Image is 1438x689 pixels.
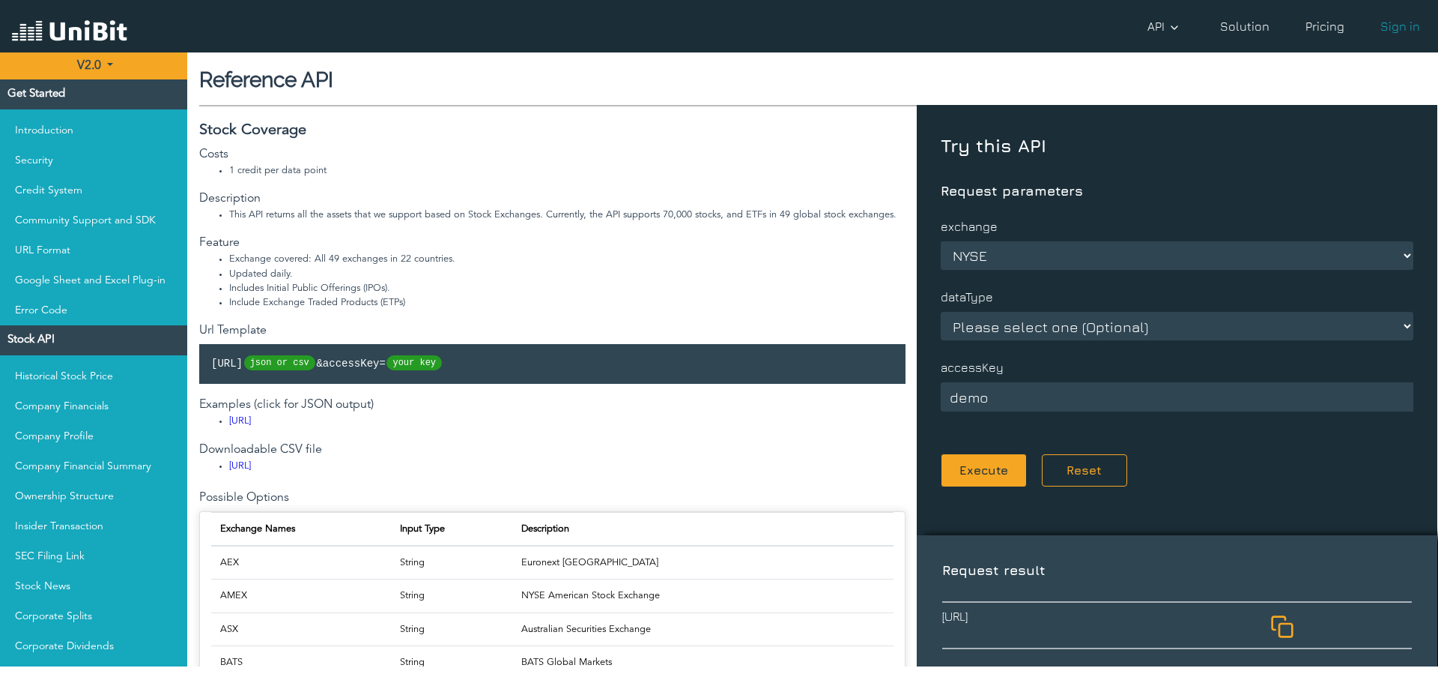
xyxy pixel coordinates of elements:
[77,60,101,72] b: V2.0
[229,295,905,310] li: Include Exchange Traded Products (ETPs)
[941,171,1413,199] h4: Request parameters
[199,67,1426,93] h6: Reference API
[199,145,905,163] p: Costs
[1042,454,1127,487] button: Reset
[512,646,894,679] td: BATS Global Markets
[931,607,1260,643] a: [URL]
[386,355,442,370] span: your key
[1374,11,1426,41] a: Sign in
[229,267,905,281] li: Updated daily.
[512,513,894,547] th: Description
[391,546,512,580] td: String
[1214,11,1275,41] a: Solution
[1363,614,1420,671] iframe: Drift Widget Chat Controller
[211,613,391,646] td: ASX
[512,546,894,580] td: Euronext [GEOGRAPHIC_DATA]
[161,667,184,688] span: new
[211,346,443,382] code: [URL] &accessKey=
[1299,11,1350,41] a: Pricing
[941,346,1413,376] p: accessKey
[199,121,905,139] h3: Stock Coverage
[229,281,905,295] li: Includes Initial Public Offerings (IPOs).
[229,208,905,222] li: This API returns all the assets that we support based on Stock Exchanges. Currently, the API supp...
[199,441,905,459] p: Downloadable CSV file
[941,135,1413,165] h2: Try this API
[512,613,894,646] td: Australian Securities Exchange
[199,234,905,252] p: Feature
[229,252,905,266] li: Exchange covered: All 49 exchanges in 22 countries.
[229,163,905,178] li: 1 credit per data point
[941,205,1413,235] p: exchange
[211,513,391,547] th: Exchange Names
[391,580,512,613] td: String
[211,580,391,613] td: AMEX
[941,454,1027,487] button: Execute
[391,613,512,646] td: String
[1129,411,1429,623] iframe: Drift Widget Chat Window
[942,560,1413,596] p: Request result
[941,276,1413,306] p: dataType
[391,646,512,679] td: String
[1141,11,1190,41] a: API
[199,190,905,208] p: Description
[12,18,127,46] img: UniBit Logo
[229,461,251,471] a: [URL]
[211,546,391,580] td: AEX
[199,322,905,340] p: Url Template
[199,491,905,505] h6: Possible Options
[244,355,315,370] span: json or csv
[229,416,251,426] a: [URL]
[211,646,391,679] td: BATS
[512,580,894,613] td: NYSE American Stock Exchange
[391,513,512,547] th: Input Type
[199,396,905,414] p: Examples (click for JSON output)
